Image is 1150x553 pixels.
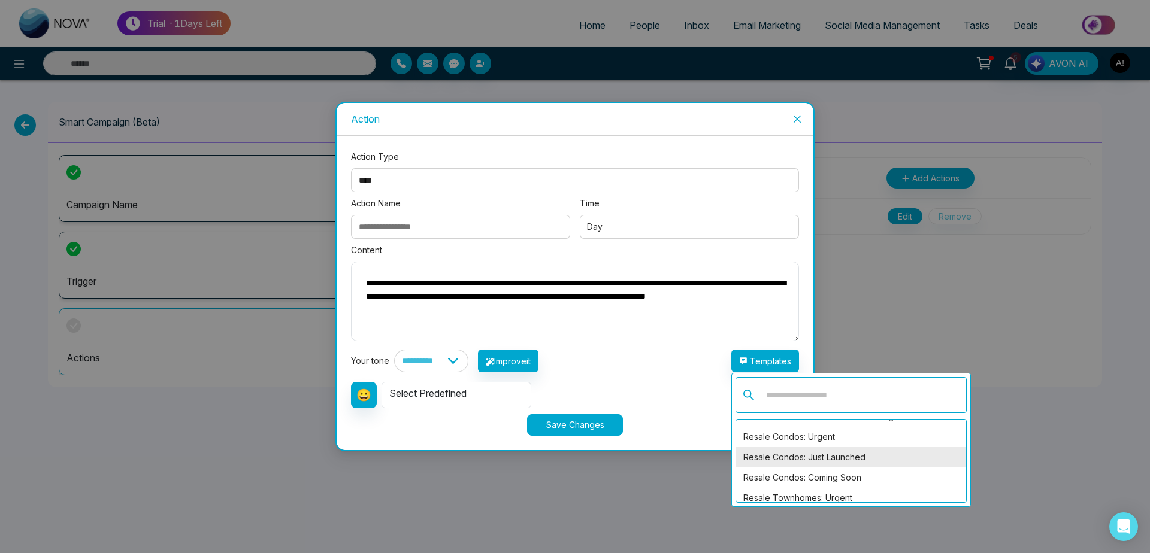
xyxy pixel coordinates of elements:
[351,113,799,126] div: Action
[736,427,966,447] div: Resale Condos: Urgent
[792,114,802,124] span: close
[351,354,394,367] div: Your tone
[382,382,531,408] div: Select Predefined
[587,220,603,233] span: Day
[351,382,377,408] button: 😀
[1109,512,1138,541] div: Open Intercom Messenger
[580,197,799,210] label: Time
[743,389,755,401] span: search
[527,414,623,436] button: Save Changes
[736,467,966,488] div: Resale Condos: Coming Soon
[731,350,799,372] button: Templates
[351,197,570,210] label: Action Name
[351,244,799,257] label: Content
[736,447,966,467] div: Resale Condos: Just Launched
[478,350,538,372] button: Improveit
[781,103,813,135] button: Close
[351,150,799,163] label: Action Type
[736,488,966,508] div: Resale Townhomes: Urgent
